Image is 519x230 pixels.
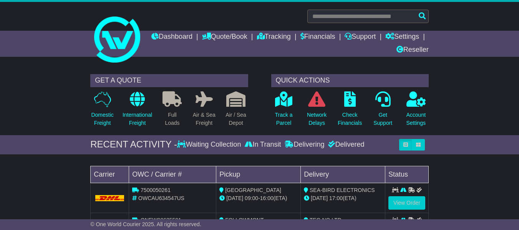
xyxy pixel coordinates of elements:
[91,111,113,127] p: Domestic Freight
[226,111,246,127] p: Air / Sea Depot
[373,91,393,131] a: GetSupport
[193,111,216,127] p: Air & Sea Freight
[307,91,327,131] a: NetworkDelays
[138,195,184,201] span: OWCAU634547US
[388,196,425,210] a: View Order
[274,91,293,131] a: Track aParcel
[301,166,385,183] td: Delivery
[300,31,335,44] a: Financials
[245,195,258,201] span: 09:00
[310,187,375,193] span: SEA-BIRD ELECTRONICS
[338,111,362,127] p: Check Financials
[177,141,243,149] div: Waiting Collection
[385,166,429,183] td: Status
[162,111,182,127] p: Full Loads
[406,91,426,131] a: AccountSettings
[406,111,426,127] p: Account Settings
[90,139,177,150] div: RECENT ACTIVITY -
[257,31,291,44] a: Tracking
[91,91,114,131] a: DomesticFreight
[219,194,297,202] div: - (ETA)
[275,111,292,127] p: Track a Parcel
[260,195,274,201] span: 16:00
[243,141,283,149] div: In Transit
[345,31,376,44] a: Support
[123,111,152,127] p: International Freight
[225,217,264,223] span: FOLLOWMONT
[91,166,129,183] td: Carrier
[202,31,247,44] a: Quote/Book
[310,217,342,223] span: TEC-NQ LTD
[396,44,429,57] a: Reseller
[283,141,326,149] div: Delivering
[385,31,419,44] a: Settings
[329,195,343,201] span: 17:00
[226,195,243,201] span: [DATE]
[122,91,153,131] a: InternationalFreight
[90,221,201,227] span: © One World Courier 2025. All rights reserved.
[129,166,216,183] td: OWC / Carrier #
[337,91,362,131] a: CheckFinancials
[326,141,364,149] div: Delivered
[95,195,124,201] img: DHL.png
[311,195,328,201] span: [DATE]
[271,74,429,87] div: QUICK ACTIONS
[151,31,192,44] a: Dashboard
[90,74,248,87] div: GET A QUOTE
[304,194,382,202] div: (ETA)
[373,111,392,127] p: Get Support
[216,166,301,183] td: Pickup
[141,187,171,193] span: 7500050261
[225,187,281,193] span: [GEOGRAPHIC_DATA]
[141,217,181,223] span: ONEW00635591
[307,111,327,127] p: Network Delays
